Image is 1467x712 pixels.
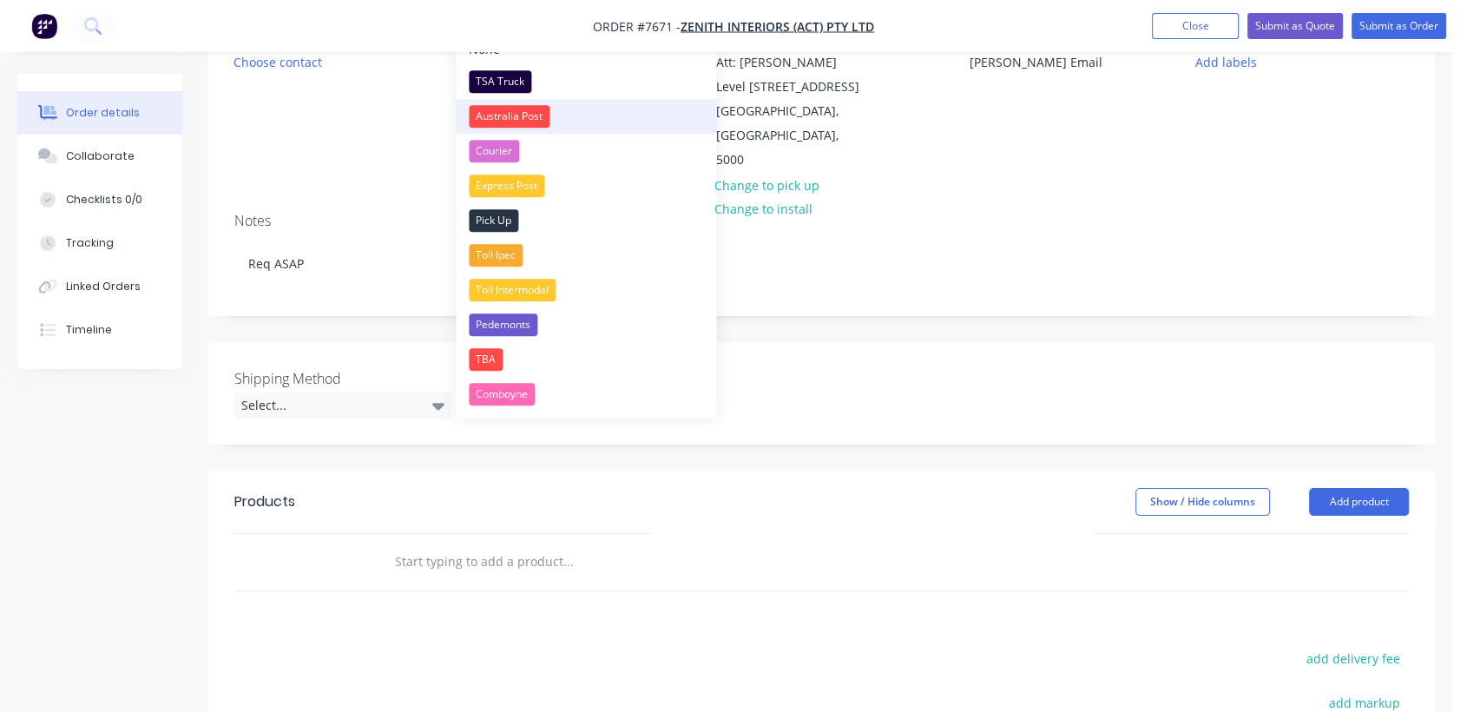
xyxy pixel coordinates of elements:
[234,491,295,512] div: Products
[234,392,451,419] div: Select...
[681,18,874,35] a: Zenith Interiors (ACT) Pty Ltd
[456,203,716,238] button: Pick Up
[66,235,114,251] div: Tracking
[456,238,716,273] button: Toll Ipec
[17,265,182,308] button: Linked Orders
[469,140,519,162] div: Courier
[456,99,716,134] button: Australia Post
[66,279,141,294] div: Linked Orders
[456,307,716,342] button: Pedemonts
[469,70,531,93] div: TSA Truck
[469,279,556,301] div: Toll Intermodal
[706,173,829,196] button: Change to pick up
[456,134,716,168] button: Courier
[1352,13,1446,39] button: Submit as Order
[956,49,1116,75] div: [PERSON_NAME] Email
[1247,13,1343,39] button: Submit as Quote
[469,383,535,405] div: Comboyne
[17,135,182,178] button: Collaborate
[17,178,182,221] button: Checklists 0/0
[66,192,142,208] div: Checklists 0/0
[469,244,523,267] div: Toll Ipec
[17,91,182,135] button: Order details
[234,213,1409,229] div: Notes
[1152,13,1239,39] button: Close
[469,348,503,371] div: TBA
[17,308,182,352] button: Timeline
[456,273,716,307] button: Toll Intermodal
[1135,488,1270,516] button: Show / Hide columns
[394,544,741,579] input: Start typing to add a product...
[66,148,135,164] div: Collaborate
[456,342,716,377] button: TBA
[456,377,716,412] button: Comboyne
[234,237,1409,290] div: Req ASAP
[701,49,875,173] div: Att: [PERSON_NAME] Level [STREET_ADDRESS][GEOGRAPHIC_DATA], [GEOGRAPHIC_DATA], 5000
[469,209,518,232] div: Pick Up
[1187,49,1266,73] button: Add labels
[716,50,860,99] div: Att: [PERSON_NAME] Level [STREET_ADDRESS]
[593,18,681,35] span: Order #7671 -
[456,64,716,99] button: TSA Truck
[469,313,537,336] div: Pedemonts
[469,40,500,58] div: None
[469,175,544,197] div: Express Post
[66,105,140,121] div: Order details
[1309,488,1409,516] button: Add product
[1297,647,1409,670] button: add delivery fee
[66,322,112,338] div: Timeline
[31,13,57,39] img: Factory
[456,168,716,203] button: Express Post
[706,197,822,221] button: Change to install
[234,368,451,389] label: Shipping Method
[469,105,549,128] div: Australia Post
[225,49,332,73] button: Choose contact
[17,221,182,265] button: Tracking
[716,99,860,172] div: [GEOGRAPHIC_DATA], [GEOGRAPHIC_DATA], 5000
